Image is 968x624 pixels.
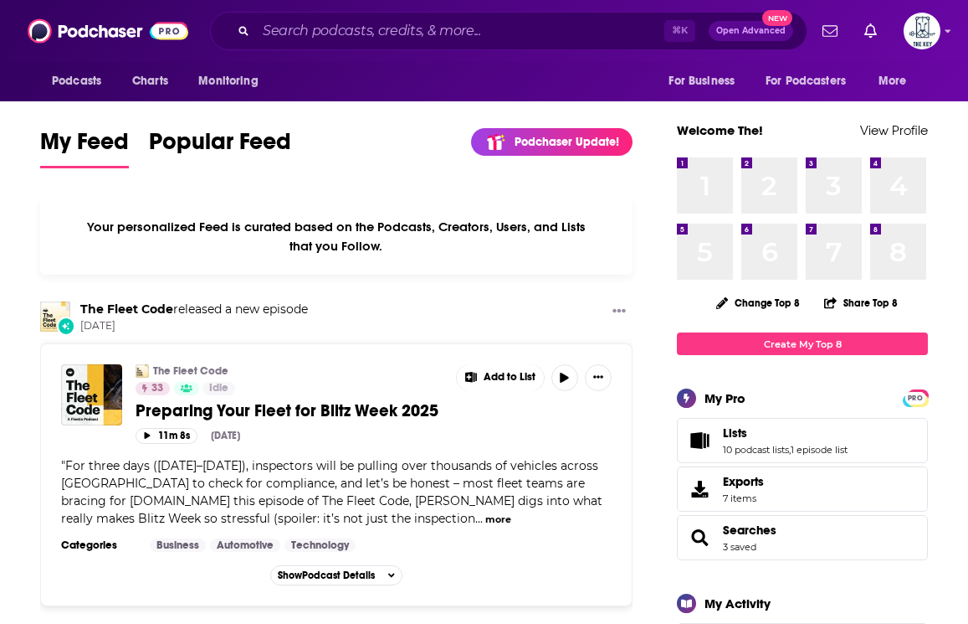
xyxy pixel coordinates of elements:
a: View Profile [860,122,928,138]
span: Lists [723,425,747,441]
button: ShowPodcast Details [270,565,402,585]
span: For three days ([DATE]–[DATE]), inspectors will be pulling over thousands of vehicles across [GEO... [61,458,602,526]
button: more [485,513,511,527]
a: PRO [905,391,925,404]
a: Preparing Your Fleet for Blitz Week 2025 [136,400,444,421]
span: For Business [668,70,735,93]
a: 10 podcast lists [723,444,789,456]
span: Lists [677,418,928,463]
button: open menu [657,65,755,97]
p: Podchaser Update! [515,135,619,149]
img: Preparing Your Fleet for Blitz Week 2025 [61,364,122,425]
span: Charts [132,70,168,93]
img: User Profile [904,13,940,49]
a: Business [150,539,206,552]
a: 1 episode list [791,444,848,456]
span: PRO [905,392,925,405]
a: The Fleet Code [80,302,173,317]
a: Show notifications dropdown [858,17,883,45]
span: Exports [683,477,716,501]
h3: Categories [61,539,136,552]
button: Share Top 8 [823,286,899,319]
span: " [61,458,602,526]
div: [DATE] [211,430,240,441]
span: ⌘ K [664,20,695,42]
button: 11m 8s [136,428,197,444]
a: Create My Top 8 [677,333,928,355]
span: My Feed [40,127,129,166]
button: Show More Button [585,364,612,391]
span: [DATE] [80,319,308,333]
a: The Fleet Code [153,364,228,378]
a: Charts [121,65,178,97]
span: Preparing Your Fleet for Blitz Week 2025 [136,400,438,421]
a: Lists [683,429,716,452]
a: Show notifications dropdown [816,17,844,45]
a: Welcome The! [677,122,763,138]
button: Show More Button [457,364,544,391]
button: Show profile menu [904,13,940,49]
h3: released a new episode [80,302,308,317]
span: More [878,70,907,93]
button: open menu [40,65,123,97]
span: Podcasts [52,70,101,93]
span: ... [475,511,483,526]
a: 3 saved [723,541,756,553]
a: Searches [723,523,776,538]
button: Show More Button [606,302,633,322]
img: The Fleet Code [40,302,70,332]
span: Idle [209,380,228,397]
button: Change Top 8 [706,292,810,313]
div: Search podcasts, credits, & more... [210,12,807,50]
span: Show Podcast Details [278,570,375,581]
button: open menu [755,65,870,97]
a: Searches [683,526,716,549]
div: My Pro [704,390,745,406]
a: Idle [202,382,235,395]
a: Automotive [210,539,280,552]
span: Exports [723,474,764,489]
div: My Activity [704,596,771,611]
span: For Podcasters [766,70,846,93]
button: Open AdvancedNew [709,21,793,41]
input: Search podcasts, credits, & more... [256,18,664,44]
a: 33 [136,382,170,395]
div: Your personalized Feed is curated based on the Podcasts, Creators, Users, and Lists that you Follow. [40,199,633,275]
a: Exports [677,467,928,512]
a: Popular Feed [149,127,291,168]
a: Technology [284,539,356,552]
a: Lists [723,425,848,441]
span: Open Advanced [716,27,786,35]
span: 33 [151,380,163,397]
span: Searches [677,515,928,560]
span: 7 items [723,492,764,504]
span: , [789,444,791,456]
button: open menu [867,65,928,97]
div: New Episode [57,317,75,335]
a: My Feed [40,127,129,168]
button: open menu [187,65,279,97]
img: The Fleet Code [136,364,149,378]
span: Popular Feed [149,127,291,166]
span: Add to List [484,371,535,384]
span: New [762,10,792,26]
span: Monitoring [198,70,258,93]
span: Logged in as TheKeyPR [904,13,940,49]
img: Podchaser - Follow, Share and Rate Podcasts [28,15,188,47]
